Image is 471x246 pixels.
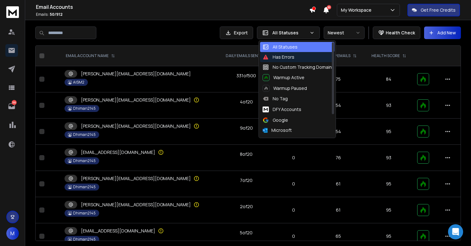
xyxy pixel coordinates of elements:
p: [PERSON_NAME][EMAIL_ADDRESS][DOMAIN_NAME] [81,71,191,77]
button: Health Check [373,26,420,39]
p: [PERSON_NAME][EMAIL_ADDRESS][DOMAIN_NAME] [81,175,191,182]
div: Google [263,117,288,123]
div: 2 of 20 [240,203,253,210]
div: EMAIL ACCOUNT NAME [66,53,115,58]
p: [PERSON_NAME][EMAIL_ADDRESS][DOMAIN_NAME] [81,123,191,129]
div: Has Errors [263,54,294,60]
td: 75 [312,66,364,92]
p: All Statuses [272,30,307,36]
div: All Statuses [263,44,298,50]
div: Open Intercom Messenger [448,224,463,239]
button: M [6,227,19,240]
button: Newest [324,26,365,39]
p: My Workspace [341,7,374,13]
td: 95 [364,197,413,223]
div: DFY Accounts [263,106,301,113]
p: 0 [278,181,309,187]
td: 54 [312,92,364,119]
td: 76 [312,145,364,171]
p: [PERSON_NAME][EMAIL_ADDRESS][DOMAIN_NAME] [81,97,191,103]
div: Warmup Active [263,74,304,81]
span: 50 [327,5,331,9]
p: 0 [278,233,309,239]
p: Dhiman2145 [73,132,96,137]
div: 7 of 20 [240,177,253,184]
td: 93 [364,145,413,171]
p: Dhiman2145 [73,237,96,242]
td: 61 [312,197,364,223]
p: DAILY EMAILS SENT [226,53,261,58]
div: Warmup Paused [263,85,307,92]
button: Export [220,26,253,39]
div: No Tag [263,96,288,102]
div: 4 of 20 [240,99,253,105]
p: Emails : [36,12,309,17]
div: Microsoft [263,127,292,133]
p: HEALTH SCORE [372,53,400,58]
div: 331 of 500 [236,73,256,79]
p: 169 [12,100,17,105]
td: 54 [312,119,364,145]
td: 84 [364,66,413,92]
div: 5 of 20 [240,230,253,236]
button: Add New [424,26,461,39]
p: Dhiman2145 [73,211,96,216]
p: 0 [278,207,309,213]
p: AISM2 [73,80,84,85]
button: Get Free Credits [407,4,460,16]
td: 95 [364,119,413,145]
p: 0 [278,155,309,161]
td: 93 [364,92,413,119]
a: 169 [5,100,18,113]
span: 50 / 912 [50,12,63,17]
div: 8 of 20 [240,151,253,157]
p: Dhiman2145 [73,106,96,111]
td: 61 [312,171,364,197]
img: logo [6,6,19,18]
td: 95 [364,171,413,197]
p: [EMAIL_ADDRESS][DOMAIN_NAME] [81,228,155,234]
div: No Custom Tracking Domain [263,64,332,70]
h1: Email Accounts [36,3,309,11]
p: [EMAIL_ADDRESS][DOMAIN_NAME] [81,149,155,155]
div: 9 of 20 [240,125,253,131]
p: Health Check [386,30,415,36]
p: Dhiman2145 [73,184,96,190]
p: Dhiman2145 [73,158,96,163]
p: Get Free Credits [421,7,456,13]
p: [PERSON_NAME][EMAIL_ADDRESS][DOMAIN_NAME] [81,202,191,208]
